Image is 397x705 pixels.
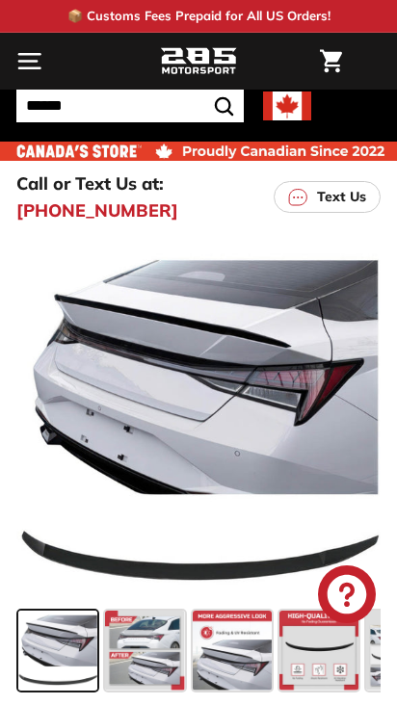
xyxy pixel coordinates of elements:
p: 📦 Customs Fees Prepaid for All US Orders! [67,7,331,26]
p: Text Us [317,187,366,207]
p: Call or Text Us at: [16,170,164,196]
input: Search [16,90,244,122]
img: Logo_285_Motorsport_areodynamics_components [160,45,237,78]
a: [PHONE_NUMBER] [16,197,178,223]
a: Text Us [274,181,381,213]
a: Cart [310,34,352,89]
inbox-online-store-chat: Shopify online store chat [312,565,382,628]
